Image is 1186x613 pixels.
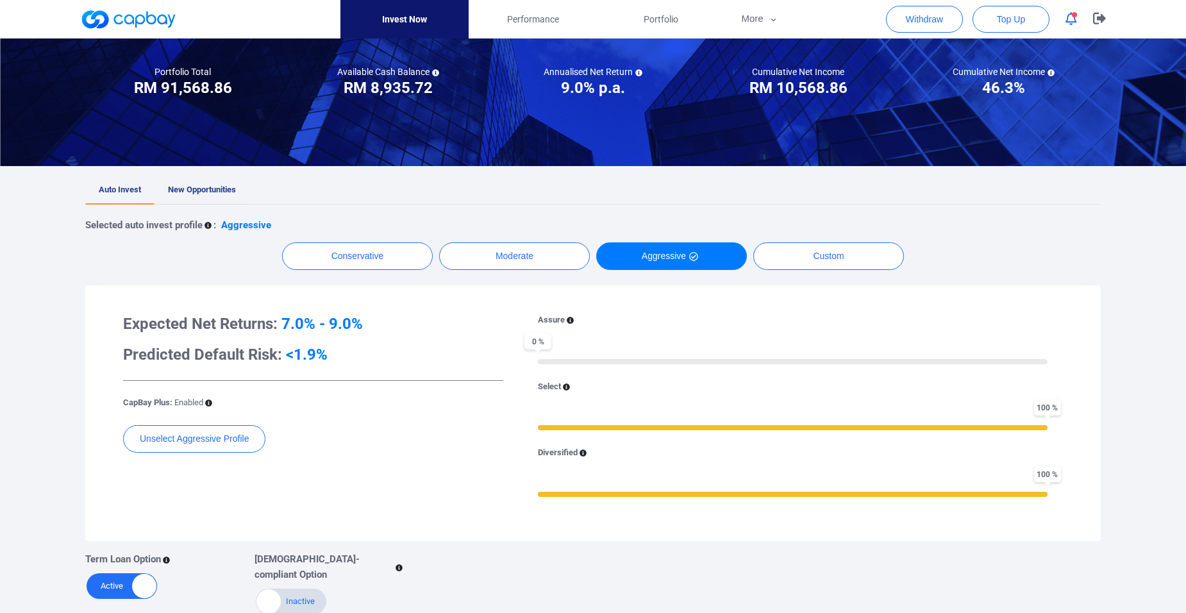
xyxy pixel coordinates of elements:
[886,6,963,33] button: Withdraw
[753,242,904,270] button: Custom
[982,78,1025,98] h3: 46.3%
[644,12,678,26] span: Portfolio
[344,78,433,98] h3: RM 8,935.72
[213,217,216,233] p: :
[174,398,203,407] span: Enabled
[123,344,503,365] h3: Predicted Default Risk:
[953,66,1055,78] h5: Cumulative Net Income
[85,217,203,233] p: Selected auto invest profile
[561,78,625,98] h3: 9.0% p.a.
[168,185,236,194] span: New Opportunities
[221,217,271,233] p: Aggressive
[281,315,363,333] span: 7.0% - 9.0%
[282,242,433,270] button: Conservative
[99,185,141,194] span: Auto Invest
[524,333,551,349] span: 0 %
[123,425,265,453] button: Unselect Aggressive Profile
[544,66,642,78] h5: Annualised Net Return
[997,13,1025,26] span: Top Up
[255,551,394,582] p: [DEMOGRAPHIC_DATA]-compliant Option
[538,314,565,327] p: Assure
[439,242,590,270] button: Moderate
[507,12,559,26] span: Performance
[973,6,1049,33] button: Top Up
[749,78,848,98] h3: RM 10,568.86
[155,66,211,78] h5: Portfolio Total
[1034,466,1061,482] span: 100 %
[123,314,503,334] h3: Expected Net Returns:
[596,242,747,270] button: Aggressive
[286,346,328,364] span: <1.9%
[538,446,578,460] p: Diversified
[337,66,439,78] h5: Available Cash Balance
[123,396,203,410] p: CapBay Plus:
[134,78,232,98] h3: RM 91,568.86
[752,66,844,78] h5: Cumulative Net Income
[538,380,561,394] p: Select
[85,551,161,567] p: Term Loan Option
[1034,399,1061,416] span: 100 %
